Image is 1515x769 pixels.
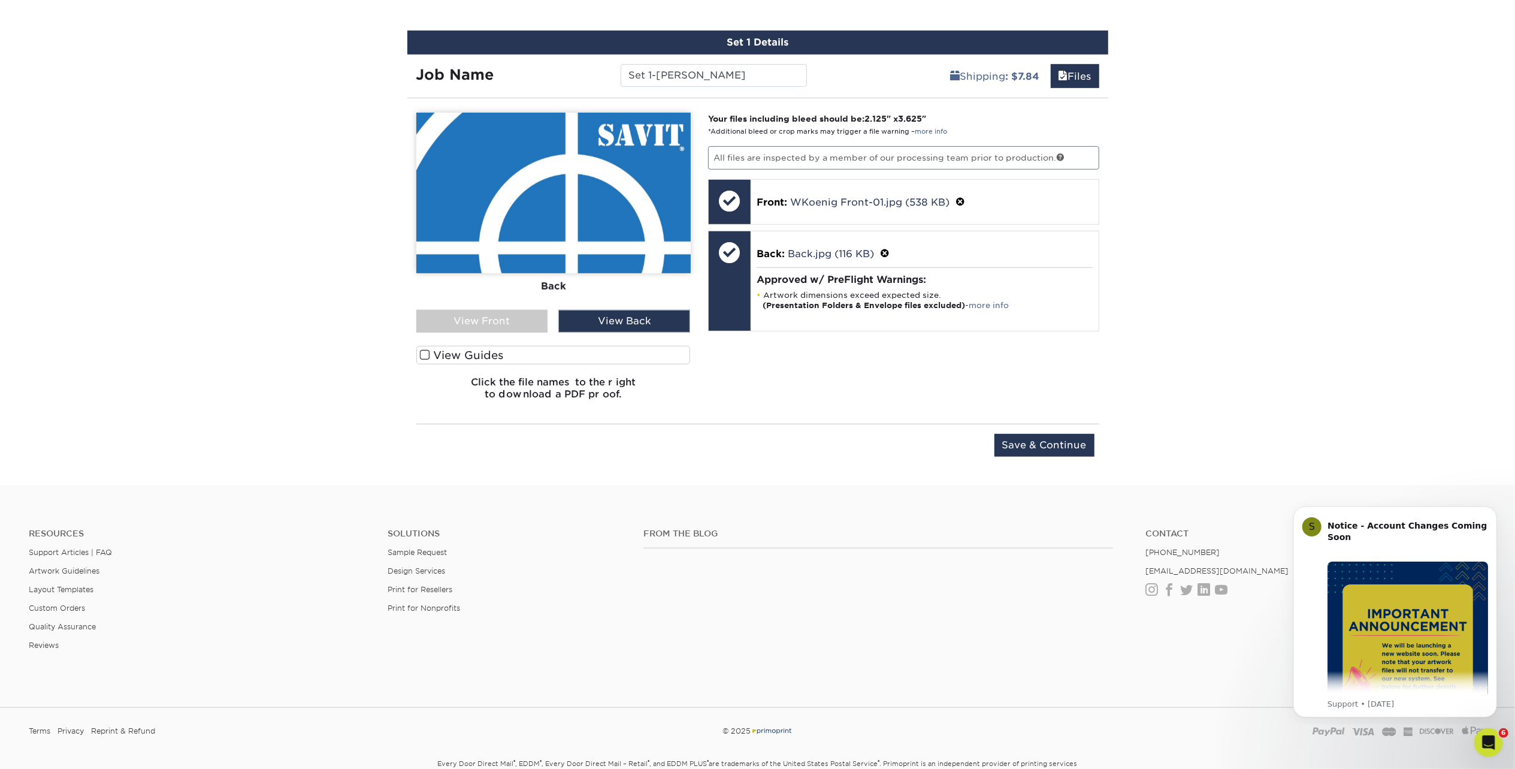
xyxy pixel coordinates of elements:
sup: ® [878,759,880,765]
span: 2.125 [864,114,887,123]
sup: ® [648,759,650,765]
span: files [1059,71,1068,82]
strong: (Presentation Folders & Envelope files excluded) [763,301,965,310]
a: Layout Templates [29,585,93,594]
a: Custom Orders [29,604,85,613]
h4: Solutions [388,529,626,539]
div: Back [416,273,691,299]
a: [EMAIL_ADDRESS][DOMAIN_NAME] [1145,566,1289,575]
h4: Approved w/ PreFlight Warnings: [757,274,1093,285]
sup: ® [707,759,709,765]
b: : $7.84 [1006,71,1040,82]
a: Reviews [29,641,59,650]
span: Front: [757,197,787,208]
strong: Your files including bleed should be: " x " [708,114,926,123]
a: Contact [1145,529,1486,539]
div: View Back [558,310,690,333]
a: more info [969,301,1009,310]
h4: Resources [29,529,370,539]
a: Design Services [388,566,445,575]
strong: Job Name [416,66,494,83]
div: View Front [416,310,548,333]
div: Set 1 Details [407,31,1108,55]
input: Save & Continue [994,434,1094,457]
iframe: Intercom live chat [1474,728,1503,757]
a: Sample Request [388,548,447,557]
span: 3.625 [898,114,922,123]
li: Artwork dimensions exceed expected size. - [757,290,1093,310]
a: Terms [29,722,50,740]
sup: ® [514,759,516,765]
h6: Click the file names to the right to download a PDF proof. [416,376,691,409]
h4: From the Blog [643,529,1113,539]
a: [PHONE_NUMBER] [1145,548,1220,557]
a: Privacy [58,722,84,740]
span: shipping [951,71,960,82]
a: Artwork Guidelines [29,566,99,575]
span: 6 [1499,728,1508,738]
a: Print for Resellers [388,585,452,594]
a: Support Articles | FAQ [29,548,112,557]
span: Back: [757,248,785,260]
div: © 2025 [512,722,1003,740]
a: WKoenig Front-01.jpg (538 KB) [790,197,949,208]
a: more info [915,128,947,135]
a: Files [1051,64,1099,88]
iframe: Intercom notifications message [1275,496,1515,725]
sup: ® [540,759,542,765]
input: Enter a job name [621,64,807,87]
a: Reprint & Refund [91,722,155,740]
a: Print for Nonprofits [388,604,460,613]
a: Back.jpg (116 KB) [788,248,874,260]
img: Primoprint [751,726,793,735]
small: *Additional bleed or crop marks may trigger a file warning – [708,128,947,135]
p: All files are inspected by a member of our processing team prior to production. [708,146,1099,169]
label: View Guides [416,346,691,364]
a: Quality Assurance [29,622,96,631]
a: Shipping: $7.84 [943,64,1048,88]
